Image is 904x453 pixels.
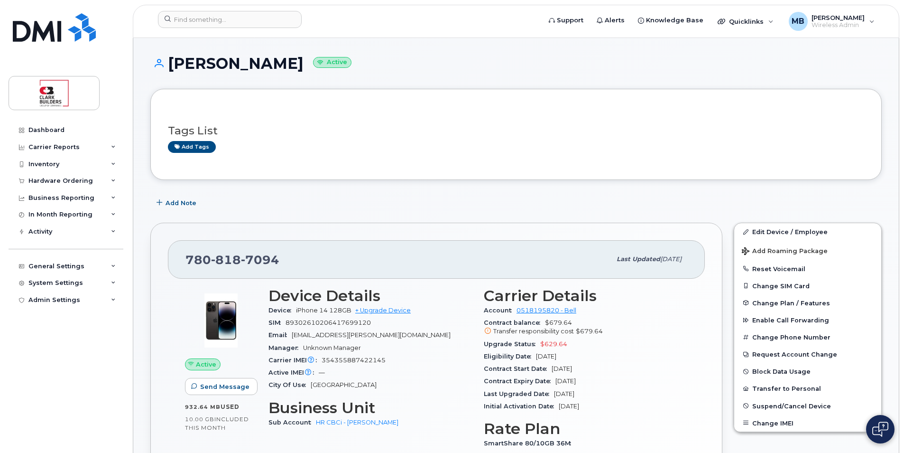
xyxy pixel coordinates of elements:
[221,403,240,410] span: used
[555,377,576,385] span: [DATE]
[185,404,221,410] span: 932.64 MB
[484,307,517,314] span: Account
[311,381,377,388] span: [GEOGRAPHIC_DATA]
[196,360,216,369] span: Active
[734,223,881,240] a: Edit Device / Employee
[517,307,576,314] a: 0518195820 - Bell
[660,255,682,263] span: [DATE]
[292,331,451,339] span: [EMAIL_ADDRESS][PERSON_NAME][DOMAIN_NAME]
[734,346,881,363] button: Request Account Change
[484,287,688,304] h3: Carrier Details
[268,381,311,388] span: City Of Use
[268,399,472,416] h3: Business Unit
[303,344,361,351] span: Unknown Manager
[734,380,881,397] button: Transfer to Personal
[752,299,830,306] span: Change Plan / Features
[268,307,296,314] span: Device
[484,353,536,360] span: Eligibility Date
[268,331,292,339] span: Email
[734,329,881,346] button: Change Phone Number
[286,319,371,326] span: 89302610206417699120
[185,253,279,267] span: 780
[316,419,398,426] a: HR CBCi - [PERSON_NAME]
[355,307,411,314] a: + Upgrade Device
[484,420,688,437] h3: Rate Plan
[241,253,279,267] span: 7094
[734,260,881,277] button: Reset Voicemail
[484,319,688,336] span: $679.64
[540,340,567,348] span: $629.64
[150,55,882,72] h1: [PERSON_NAME]
[734,277,881,294] button: Change SIM Card
[268,287,472,304] h3: Device Details
[493,328,574,335] span: Transfer responsibility cost
[296,307,351,314] span: iPhone 14 128GB
[185,416,214,423] span: 10.00 GB
[268,319,286,326] span: SIM
[185,415,249,431] span: included this month
[617,255,660,263] span: Last updated
[752,402,831,409] span: Suspend/Cancel Device
[268,344,303,351] span: Manager
[166,198,196,208] span: Add Note
[734,415,881,432] button: Change IMEI
[211,253,241,267] span: 818
[484,403,559,410] span: Initial Activation Date
[734,294,881,311] button: Change Plan / Features
[554,390,574,397] span: [DATE]
[313,57,351,68] small: Active
[268,357,322,364] span: Carrier IMEI
[268,419,316,426] span: Sub Account
[576,328,603,335] span: $679.64
[552,365,572,372] span: [DATE]
[193,292,249,349] img: image20231002-3703462-njx0qo.jpeg
[168,141,216,153] a: Add tags
[484,365,552,372] span: Contract Start Date
[559,403,579,410] span: [DATE]
[484,340,540,348] span: Upgrade Status
[484,377,555,385] span: Contract Expiry Date
[734,311,881,329] button: Enable Call Forwarding
[484,440,576,447] span: SmartShare 80/10GB 36M
[752,317,829,324] span: Enable Call Forwarding
[319,369,325,376] span: —
[872,422,888,437] img: Open chat
[150,194,204,211] button: Add Note
[734,363,881,380] button: Block Data Usage
[742,247,828,256] span: Add Roaming Package
[734,397,881,415] button: Suspend/Cancel Device
[185,378,258,395] button: Send Message
[734,241,881,260] button: Add Roaming Package
[322,357,386,364] span: 354355887422145
[200,382,249,391] span: Send Message
[484,319,545,326] span: Contract balance
[484,390,554,397] span: Last Upgraded Date
[168,125,864,137] h3: Tags List
[536,353,556,360] span: [DATE]
[268,369,319,376] span: Active IMEI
